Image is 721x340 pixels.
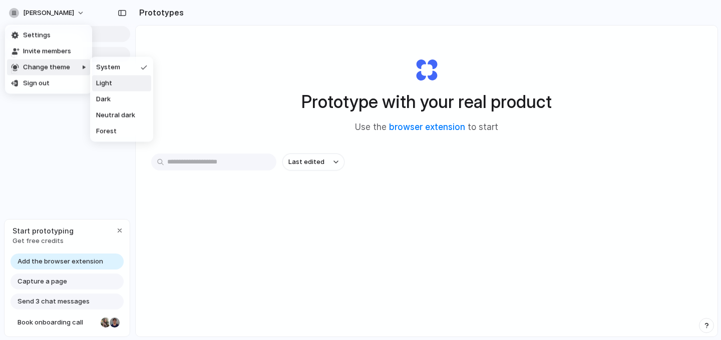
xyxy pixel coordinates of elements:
[96,94,111,104] span: Dark
[96,126,117,136] span: Forest
[23,30,51,40] span: Settings
[96,62,120,72] span: System
[23,78,50,88] span: Sign out
[96,78,112,88] span: Light
[96,110,135,120] span: Neutral dark
[23,62,70,72] span: Change theme
[23,46,71,56] span: Invite members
